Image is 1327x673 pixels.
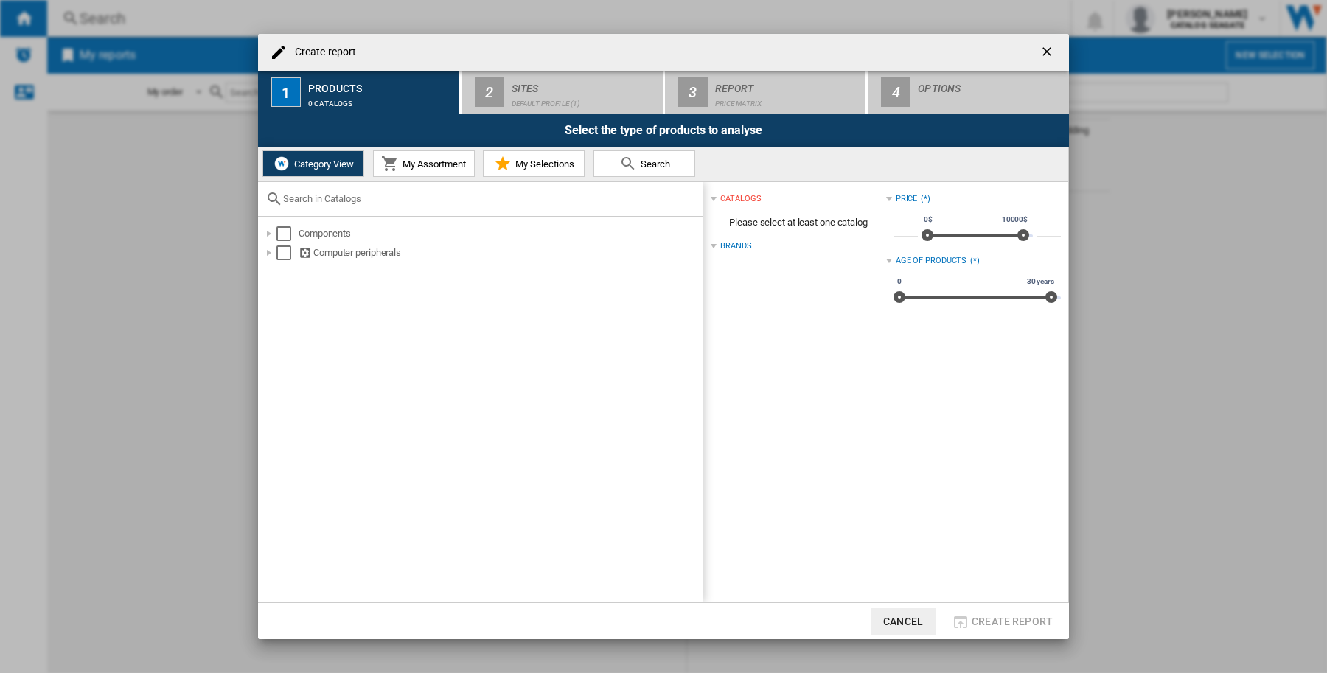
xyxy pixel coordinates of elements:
button: getI18NText('BUTTONS.CLOSE_DIALOG') [1034,38,1063,67]
md-checkbox: Select [276,245,299,260]
span: Search [637,158,670,170]
div: 2 [475,77,504,107]
div: Options [918,77,1063,92]
button: Search [593,150,695,177]
span: Create report [972,616,1053,627]
button: My Assortment [373,150,475,177]
div: 0 catalogs [308,92,453,108]
span: 0 [895,276,904,287]
span: Category View [290,158,354,170]
input: Search in Catalogs [283,193,696,204]
div: 1 [271,77,301,107]
span: My Assortment [399,158,466,170]
div: Sites [512,77,657,92]
div: Price [896,193,918,205]
md-checkbox: Select [276,226,299,241]
div: Price Matrix [715,92,860,108]
div: Age of products [896,255,967,267]
div: 4 [881,77,910,107]
button: 4 Options [868,71,1069,114]
button: 3 Report Price Matrix [665,71,868,114]
div: Products [308,77,453,92]
div: Computer peripherals [299,245,701,260]
div: catalogs [720,193,761,205]
button: Cancel [871,608,936,635]
div: 3 [678,77,708,107]
button: 2 Sites Default profile (1) [462,71,664,114]
span: 10000$ [1000,214,1030,226]
span: My Selections [512,158,574,170]
button: My Selections [483,150,585,177]
span: 30 years [1025,276,1056,287]
img: wiser-icon-white.png [273,155,290,172]
div: Brands [720,240,751,252]
div: Select the type of products to analyse [258,114,1069,147]
button: Category View [262,150,364,177]
h4: Create report [288,45,356,60]
span: Please select at least one catalog [711,209,885,237]
div: Report [715,77,860,92]
div: Default profile (1) [512,92,657,108]
button: 1 Products 0 catalogs [258,71,461,114]
ng-md-icon: getI18NText('BUTTONS.CLOSE_DIALOG') [1039,44,1057,62]
div: Components [299,226,701,241]
button: Create report [947,608,1057,635]
span: 0$ [922,214,935,226]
